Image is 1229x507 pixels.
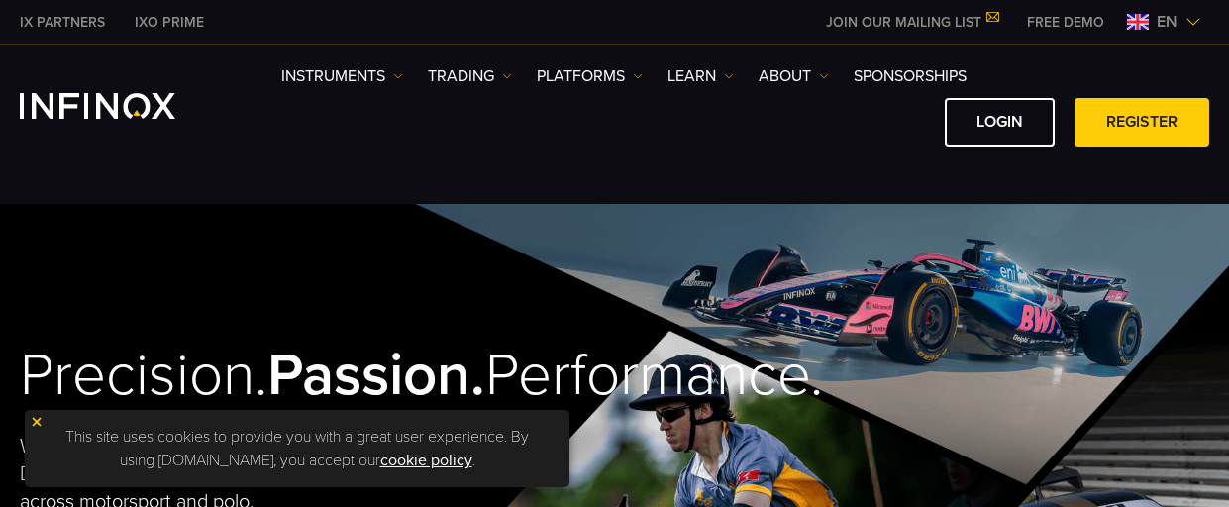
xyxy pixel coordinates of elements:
a: SPONSORSHIPS [854,64,967,88]
h2: Precision. Performance. [20,340,555,412]
a: JOIN OUR MAILING LIST [811,14,1012,31]
a: INFINOX Logo [20,93,222,119]
a: INFINOX [5,12,120,33]
span: en [1149,10,1185,34]
a: ABOUT [759,64,829,88]
a: LOGIN [945,98,1055,147]
strong: Passion. [267,340,485,411]
a: PLATFORMS [537,64,643,88]
a: INFINOX [120,12,219,33]
a: Learn [667,64,734,88]
a: cookie policy [380,451,472,470]
p: This site uses cookies to provide you with a great user experience. By using [DOMAIN_NAME], you a... [35,420,560,477]
a: Instruments [281,64,403,88]
a: INFINOX MENU [1012,12,1119,33]
a: TRADING [428,64,512,88]
img: yellow close icon [30,415,44,429]
a: REGISTER [1075,98,1209,147]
